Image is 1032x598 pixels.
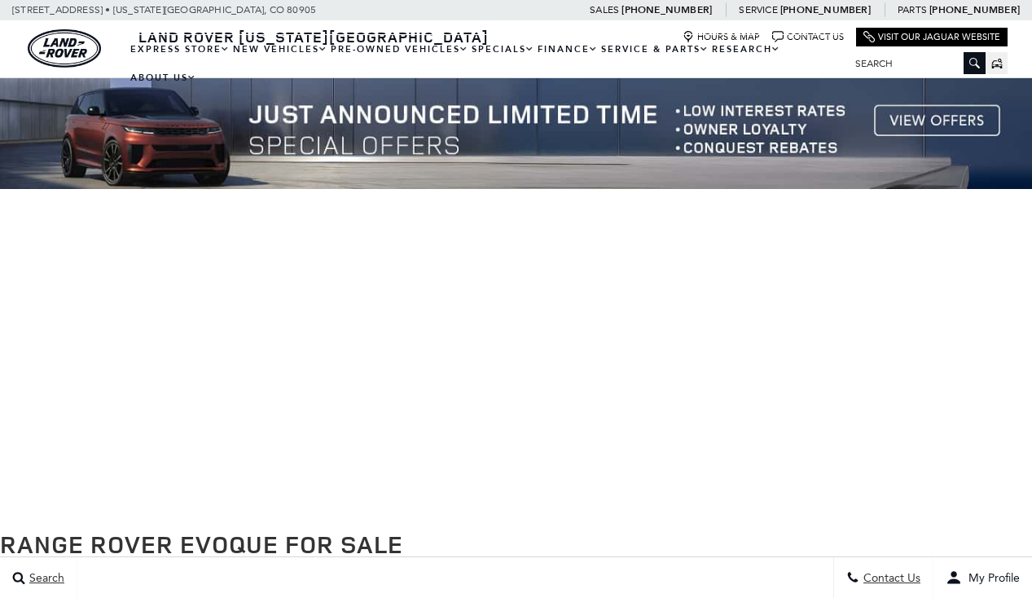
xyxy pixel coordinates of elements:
[470,35,536,64] a: Specials
[12,4,316,15] a: [STREET_ADDRESS] • [US_STATE][GEOGRAPHIC_DATA], CO 80905
[843,54,986,73] input: Search
[929,3,1020,16] a: [PHONE_NUMBER]
[129,64,198,92] a: About Us
[28,29,101,68] a: land-rover
[231,35,329,64] a: New Vehicles
[138,27,489,46] span: Land Rover [US_STATE][GEOGRAPHIC_DATA]
[28,29,101,68] img: Land Rover
[863,31,1000,43] a: Visit Our Jaguar Website
[129,35,843,92] nav: Main Navigation
[962,571,1020,585] span: My Profile
[898,4,927,15] span: Parts
[933,557,1032,598] button: user-profile-menu
[590,4,619,15] span: Sales
[780,3,871,16] a: [PHONE_NUMBER]
[621,3,712,16] a: [PHONE_NUMBER]
[599,35,710,64] a: Service & Parts
[772,31,844,43] a: Contact Us
[710,35,782,64] a: Research
[129,27,498,46] a: Land Rover [US_STATE][GEOGRAPHIC_DATA]
[329,35,470,64] a: Pre-Owned Vehicles
[859,571,920,585] span: Contact Us
[739,4,777,15] span: Service
[683,31,760,43] a: Hours & Map
[25,571,64,585] span: Search
[536,35,599,64] a: Finance
[129,35,231,64] a: EXPRESS STORE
